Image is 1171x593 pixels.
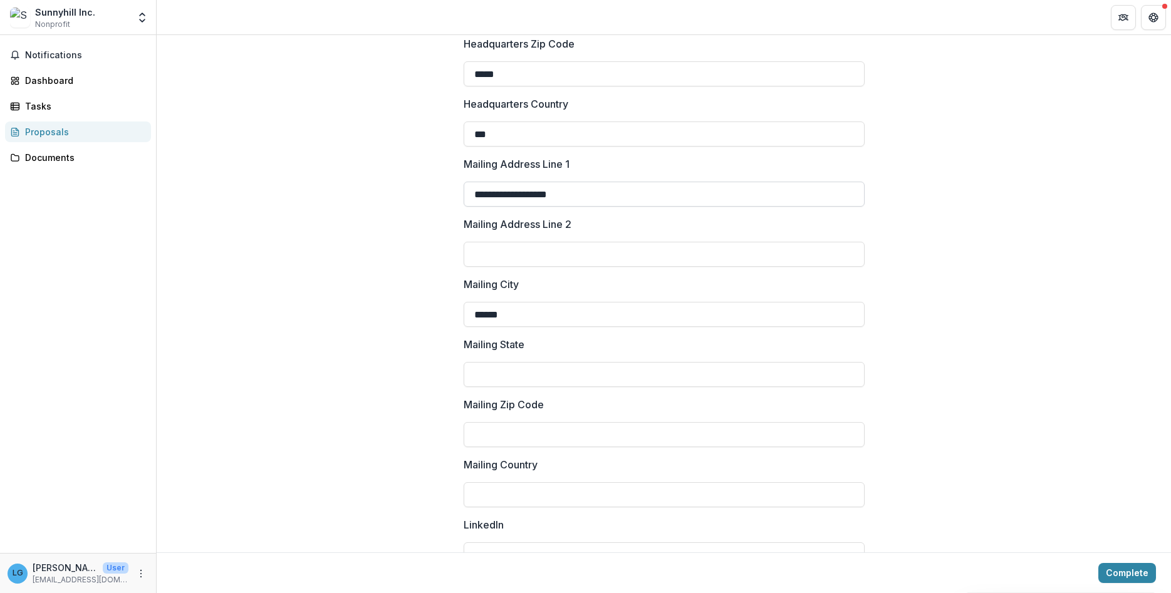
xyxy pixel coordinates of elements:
[33,561,98,574] p: [PERSON_NAME] St [PERSON_NAME]
[1098,563,1156,583] button: Complete
[464,457,538,472] p: Mailing Country
[35,6,95,19] div: Sunnyhill Inc.
[13,569,23,577] div: Laura St George
[33,574,128,585] p: [EMAIL_ADDRESS][DOMAIN_NAME]
[25,100,141,113] div: Tasks
[5,45,151,65] button: Notifications
[1111,5,1136,30] button: Partners
[35,19,70,30] span: Nonprofit
[464,217,571,232] p: Mailing Address Line 2
[464,157,570,172] p: Mailing Address Line 1
[25,151,141,164] div: Documents
[464,36,575,51] p: Headquarters Zip Code
[464,96,568,111] p: Headquarters Country
[5,96,151,116] a: Tasks
[133,566,148,581] button: More
[103,562,128,574] p: User
[464,517,504,532] p: LinkedIn
[5,121,151,142] a: Proposals
[133,5,151,30] button: Open entity switcher
[464,277,519,292] p: Mailing City
[1141,5,1166,30] button: Get Help
[25,125,141,138] div: Proposals
[25,74,141,87] div: Dashboard
[5,147,151,168] a: Documents
[5,70,151,91] a: Dashboard
[464,397,544,412] p: Mailing Zip Code
[10,8,30,28] img: Sunnyhill Inc.
[464,337,524,352] p: Mailing State
[25,50,146,61] span: Notifications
